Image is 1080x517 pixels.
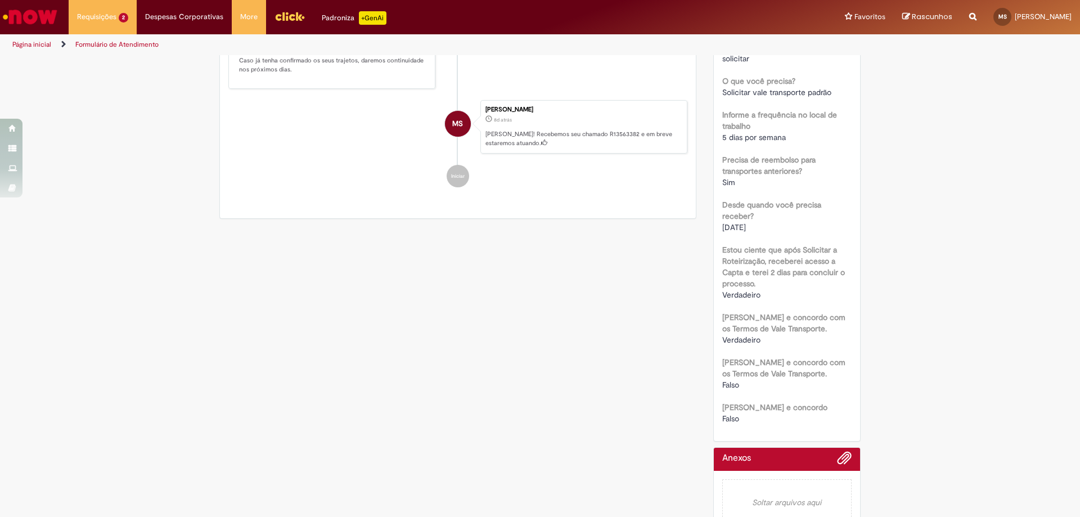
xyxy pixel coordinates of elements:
[494,116,512,123] time: 24/09/2025 14:45:29
[445,111,471,137] div: Mariana Santos Sa
[854,11,885,23] span: Favoritos
[494,116,512,123] span: 8d atrás
[1,6,59,28] img: ServiceNow
[722,222,746,232] span: [DATE]
[722,110,837,131] b: Informe a frequência no local de trabalho
[359,11,386,25] p: +GenAi
[722,200,821,221] b: Desde quando você precisa receber?
[77,11,116,23] span: Requisições
[722,380,739,390] span: Falso
[722,87,831,97] span: Solicitar vale transporte padrão
[722,312,845,334] b: [PERSON_NAME] e concordo com os Termos de Vale Transporte.
[8,34,712,55] ul: Trilhas de página
[75,40,159,49] a: Formulário de Atendimento
[722,402,827,412] b: [PERSON_NAME] e concordo
[485,106,681,113] div: [PERSON_NAME]
[274,8,305,25] img: click_logo_yellow_360x200.png
[722,290,760,300] span: Verdadeiro
[722,42,847,64] span: Não tenho vale transporte e quero solicitar
[119,13,128,23] span: 2
[722,357,845,379] b: [PERSON_NAME] e concordo com os Termos de Vale Transporte.
[452,110,463,137] span: MS
[722,132,786,142] span: 5 dias por semana
[228,100,687,154] li: Mariana Santos Sa
[902,12,952,23] a: Rascunhos
[998,13,1007,20] span: MS
[240,11,258,23] span: More
[722,335,760,345] span: Verdadeiro
[722,76,795,86] b: O que você precisa?
[722,413,739,424] span: Falso
[1015,12,1072,21] span: [PERSON_NAME]
[722,453,751,464] h2: Anexos
[239,56,426,74] p: Caso já tenha confirmado os seus trajetos, daremos continuidade nos próximos dias.
[485,130,681,147] p: [PERSON_NAME]! Recebemos seu chamado R13563382 e em breve estaremos atuando.
[145,11,223,23] span: Despesas Corporativas
[12,40,51,49] a: Página inicial
[722,155,816,176] b: Precisa de reembolso para transportes anteriores?
[722,177,735,187] span: Sim
[722,245,845,289] b: Estou ciente que após Solicitar a Roteirização, receberei acesso a Capta e terei 2 dias para conc...
[837,451,852,471] button: Adicionar anexos
[322,11,386,25] div: Padroniza
[912,11,952,22] span: Rascunhos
